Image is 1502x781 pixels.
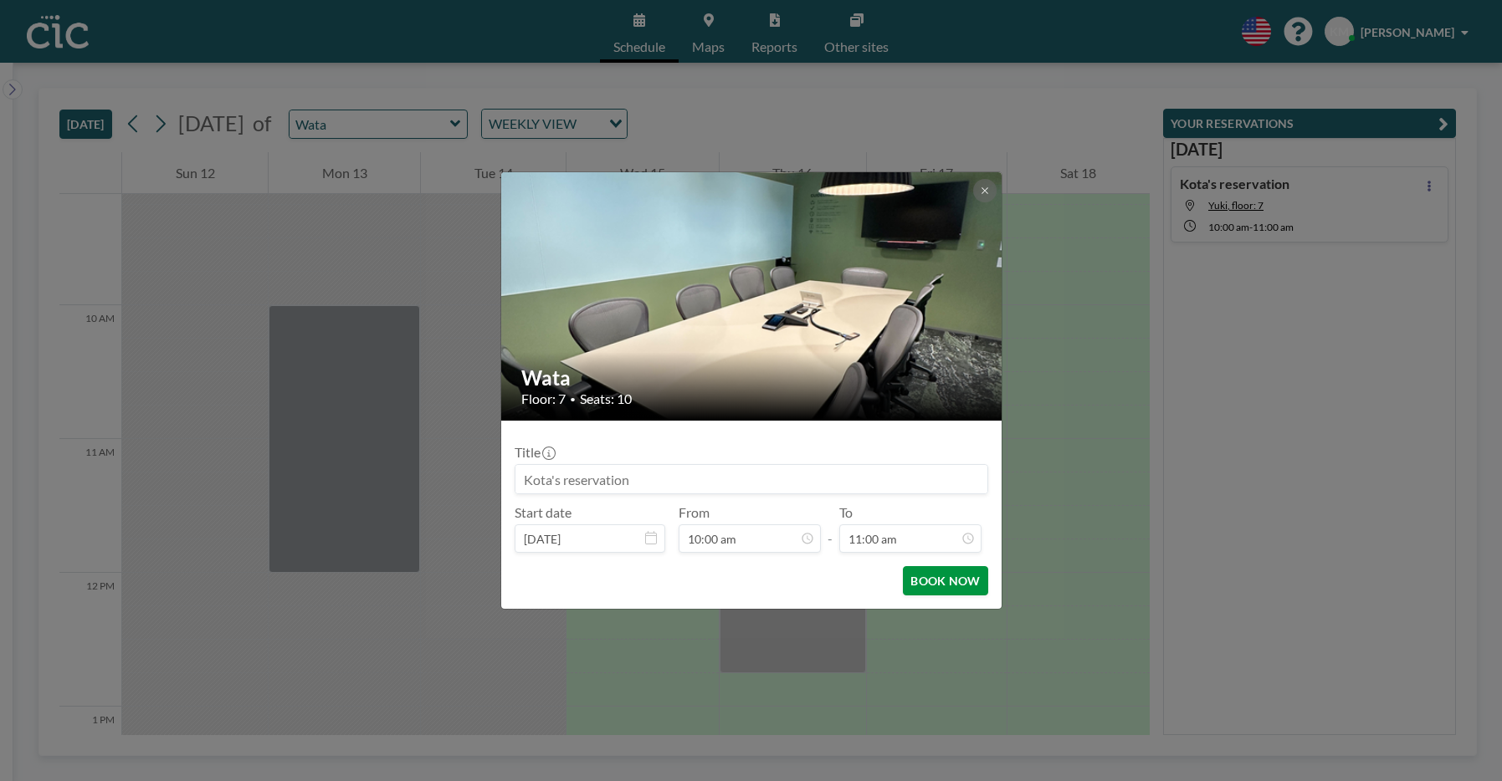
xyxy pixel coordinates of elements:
[515,504,572,521] label: Start date
[521,390,566,407] span: Floor: 7
[521,365,983,390] h2: Wata
[515,444,554,461] label: Title
[903,566,987,595] button: BOOK NOW
[839,504,853,521] label: To
[679,504,710,521] label: From
[515,465,987,493] input: Kota's reservation
[570,393,576,406] span: •
[828,510,833,547] span: -
[580,390,632,407] span: Seats: 10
